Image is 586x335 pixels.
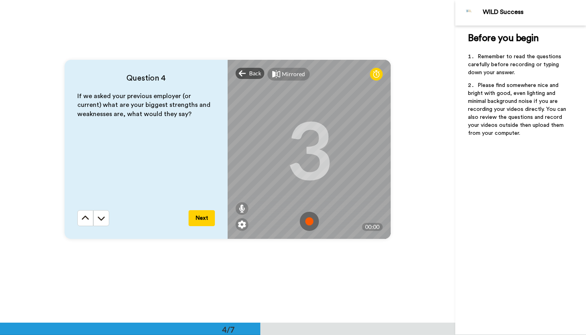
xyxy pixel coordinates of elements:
[77,93,212,118] span: If we asked your previous employer (or current) what are your biggest strengths and weaknesses ar...
[468,54,563,75] span: Remember to read the questions carefully before recording or typing down your answer.
[468,33,539,43] span: Before you begin
[238,221,246,229] img: ic_gear.svg
[460,3,479,22] img: Profile Image
[249,69,261,77] span: Back
[189,210,215,226] button: Next
[282,70,305,78] div: Mirrored
[362,223,383,231] div: 00:00
[77,73,215,84] h4: Question 4
[236,68,264,79] div: Back
[209,324,248,335] div: 4/7
[483,8,586,16] div: WILD Success
[300,212,319,231] img: ic_record_start.svg
[468,83,568,136] span: Please find somewhere nice and bright with good, even lighting and minimal background noise if yo...
[286,119,332,179] div: 3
